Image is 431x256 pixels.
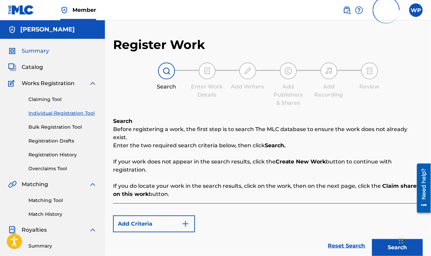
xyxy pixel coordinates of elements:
p: If you do locate your work in the search results, click on the work, then on the next page, click... [113,182,423,198]
span: Catalog [22,63,43,71]
a: CatalogCatalog [8,63,43,71]
iframe: Resource Center [412,161,431,215]
img: Summary [8,47,16,55]
a: Match History [28,211,97,218]
img: Works Registration [8,79,17,87]
img: step indicator icon for Add Writers [244,67,252,75]
div: Add Recording [312,83,346,99]
a: Registration History [28,151,97,158]
b: Search [113,118,132,124]
img: step indicator icon for Add Publishers & Shares [284,67,293,75]
span: Matching [22,180,48,188]
h5: WALTER PADOMA [20,26,75,33]
span: Summary [22,47,49,55]
img: help [355,6,363,14]
a: Summary [28,242,97,250]
img: Matching [8,180,17,188]
div: Enter Work Details [190,83,224,99]
a: Overclaims Tool [28,165,97,172]
img: expand [89,180,97,188]
button: Add Criteria [113,215,195,232]
a: Bulk Registration Tool [28,124,97,131]
div: Seret [399,230,403,251]
div: Add Publishers & Shares [272,83,305,107]
iframe: Chat Widget [397,224,431,256]
img: MLC Logo [8,5,34,15]
img: Royalties [8,226,16,234]
div: Help [355,3,363,17]
a: Claiming Tool [28,96,97,103]
a: Registration Drafts [28,137,97,145]
div: Widget Obrolan [397,224,431,256]
img: Top Rightsholder [60,6,68,14]
strong: Search. [265,142,285,149]
img: 9d2ae6d4665cec9f34b9.svg [181,220,190,228]
div: Review [353,83,387,91]
img: step indicator icon for Enter Work Details [203,67,211,75]
p: Enter the two required search criteria below, then click [113,142,423,150]
button: Search [372,239,423,256]
h2: Register Work [113,37,205,52]
img: Accounts [8,26,16,34]
img: expand [89,226,97,234]
img: Catalog [8,63,16,71]
span: Works Registration [22,79,74,87]
strong: Create New Work [276,158,326,165]
a: Matching Tool [28,197,97,204]
p: If your work does not appear in the search results, click the button to continue with registration. [113,158,423,174]
a: Individual Registration Tool [28,110,97,117]
span: Royalties [22,226,47,234]
div: Search [150,83,184,91]
img: step indicator icon for Add Recording [325,67,333,75]
img: search [343,6,351,14]
img: step indicator icon for Review [366,67,374,75]
div: User Menu [409,3,423,17]
a: Reset Search [325,238,369,253]
a: Public Search [343,3,351,17]
img: step indicator icon for Search [163,67,171,75]
div: Add Writers [231,83,265,91]
p: Before registering a work, the first step is to search The MLC database to ensure the work does n... [113,125,423,142]
img: expand [89,79,97,87]
a: SummarySummary [8,47,49,55]
span: Member [72,6,96,14]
